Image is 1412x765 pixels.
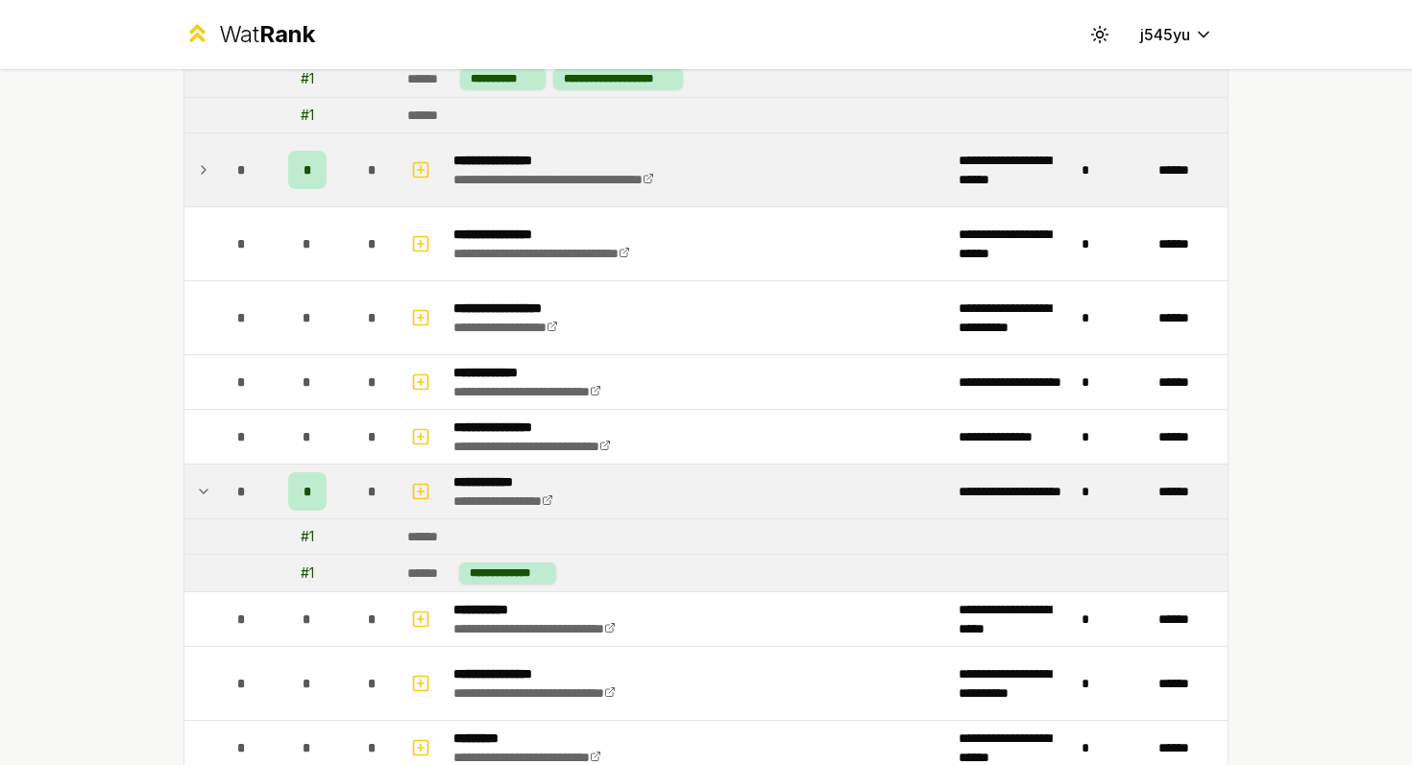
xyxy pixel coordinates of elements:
[301,69,314,88] div: # 1
[259,20,315,48] span: Rank
[301,563,314,583] div: # 1
[1125,17,1229,52] button: j545yu
[301,527,314,546] div: # 1
[183,19,315,50] a: WatRank
[1140,23,1190,46] span: j545yu
[301,106,314,125] div: # 1
[219,19,315,50] div: Wat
